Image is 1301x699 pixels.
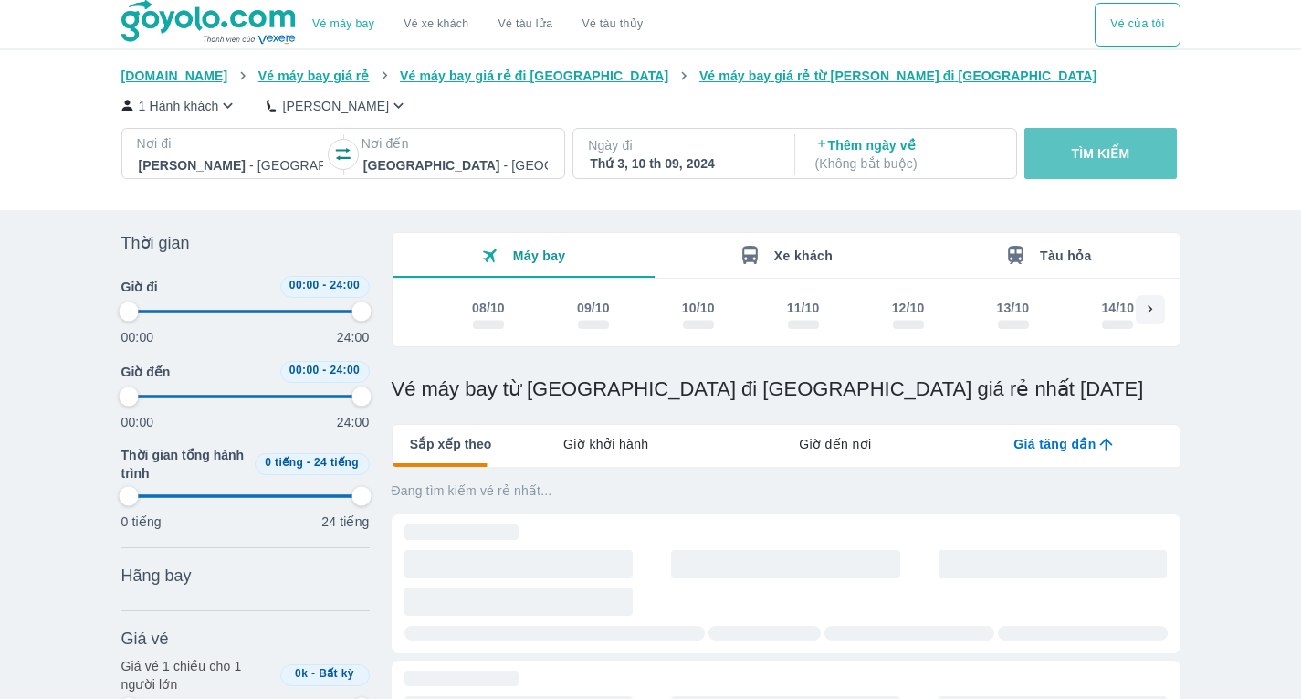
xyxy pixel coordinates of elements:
[267,96,408,115] button: [PERSON_NAME]
[484,3,568,47] a: Vé tàu lửa
[410,435,492,453] span: Sắp xếp theo
[289,364,320,376] span: 00:00
[392,376,1180,402] h1: Vé máy bay từ [GEOGRAPHIC_DATA] đi [GEOGRAPHIC_DATA] giá rẻ nhất [DATE]
[295,667,308,680] span: 0k
[799,435,871,453] span: Giờ đến nơi
[312,17,374,31] a: Vé máy bay
[121,513,162,531] p: 0 tiếng
[137,134,325,153] p: Nơi đi
[311,667,315,680] span: -
[322,364,326,376] span: -
[307,456,310,469] span: -
[265,456,303,469] span: 0 tiếng
[121,96,238,115] button: 1 Hành khách
[139,97,219,115] p: 1 Hành khách
[567,3,657,47] button: Vé tàu thủy
[258,69,370,83] span: Vé máy bay giá rẻ
[682,299,715,317] div: 10/10
[774,249,833,263] span: Xe khách
[121,69,228,83] span: [DOMAIN_NAME]
[289,279,320,291] span: 00:00
[1095,3,1180,47] button: Vé của tôi
[121,413,154,431] p: 00:00
[330,279,360,291] span: 24:00
[1072,144,1130,163] p: TÌM KIẾM
[997,299,1030,317] div: 13/10
[121,628,169,650] span: Giá vé
[1095,3,1180,47] div: choose transportation mode
[121,278,158,296] span: Giờ đi
[298,3,657,47] div: choose transportation mode
[1040,249,1092,263] span: Tàu hỏa
[400,69,668,83] span: Vé máy bay giá rẻ đi [GEOGRAPHIC_DATA]
[1101,299,1134,317] div: 14/10
[330,364,360,376] span: 24:00
[121,67,1180,85] nav: breadcrumb
[319,667,354,680] span: Bất kỳ
[121,363,171,381] span: Giờ đến
[563,435,648,453] span: Giờ khởi hành
[337,413,370,431] p: 24:00
[392,482,1180,500] p: Đang tìm kiếm vé rẻ nhất...
[815,136,1000,173] p: Thêm ngày về
[282,97,389,115] p: [PERSON_NAME]
[337,328,370,346] p: 24:00
[588,136,776,154] p: Ngày đi
[472,299,505,317] div: 08/10
[590,154,774,173] div: Thứ 3, 10 th 09, 2024
[491,425,1179,463] div: lab API tabs example
[404,17,468,31] a: Vé xe khách
[121,565,192,587] span: Hãng bay
[322,279,326,291] span: -
[892,299,925,317] div: 12/10
[121,232,190,254] span: Thời gian
[815,154,1000,173] p: ( Không bắt buộc )
[436,295,1136,335] div: scrollable day and price
[699,69,1097,83] span: Vé máy bay giá rẻ từ [PERSON_NAME] đi [GEOGRAPHIC_DATA]
[121,328,154,346] p: 00:00
[787,299,820,317] div: 11/10
[321,513,369,531] p: 24 tiếng
[1013,435,1096,453] span: Giá tăng dần
[121,657,273,694] p: Giá vé 1 chiều cho 1 người lớn
[577,299,610,317] div: 09/10
[314,456,359,469] span: 24 tiếng
[1024,128,1177,179] button: TÌM KIẾM
[121,446,247,482] span: Thời gian tổng hành trình
[513,249,566,263] span: Máy bay
[362,134,550,153] p: Nơi đến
